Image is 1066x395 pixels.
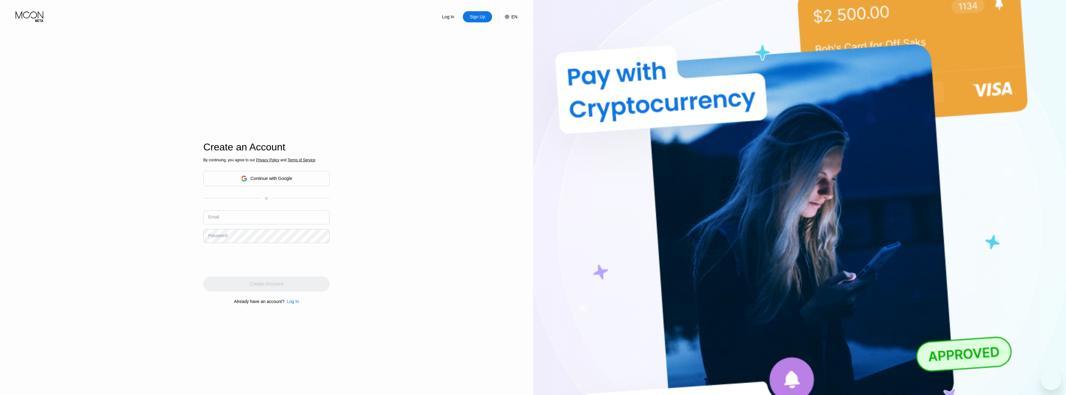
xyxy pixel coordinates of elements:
div: Already have an account? [234,299,284,304]
div: Sign Up [469,14,486,20]
div: Sign Up [463,11,492,22]
iframe: Nút để khởi chạy cửa sổ nhắn tin [1041,370,1061,390]
span: and [279,158,288,162]
span: Terms of Service [288,158,315,162]
div: Continue with Google [203,171,330,186]
div: Log In [284,299,299,304]
div: EN [511,14,517,19]
div: Continue with Google [251,176,292,181]
div: Log In [287,299,299,304]
div: Log In [442,14,455,20]
div: Create an Account [203,141,330,153]
div: or [265,196,268,200]
div: Password [208,233,227,238]
div: Log In [434,11,463,22]
iframe: reCAPTCHA [203,248,298,272]
div: EN [498,11,517,22]
span: Privacy Policy [256,158,279,162]
div: Email [208,214,219,219]
div: By continuing, you agree to our [203,158,330,162]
